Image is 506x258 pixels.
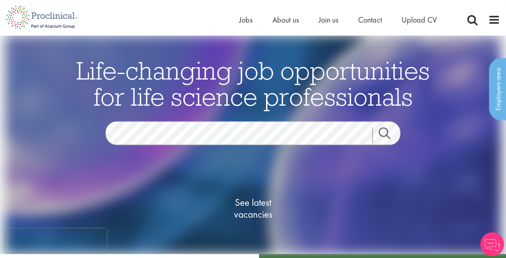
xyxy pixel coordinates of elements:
[319,15,338,25] a: Join us
[480,232,504,256] img: Chatbot
[213,165,293,252] a: See latestvacancies
[213,196,293,220] span: See latest vacancies
[358,15,382,25] a: Contact
[6,229,107,252] iframe: reCAPTCHA
[372,127,406,143] a: Job search submit button
[272,15,299,25] a: About us
[239,15,253,25] a: Jobs
[402,15,437,25] a: Upload CV
[76,54,430,112] span: Life-changing job opportunities for life science professionals
[5,36,501,254] img: candidate home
